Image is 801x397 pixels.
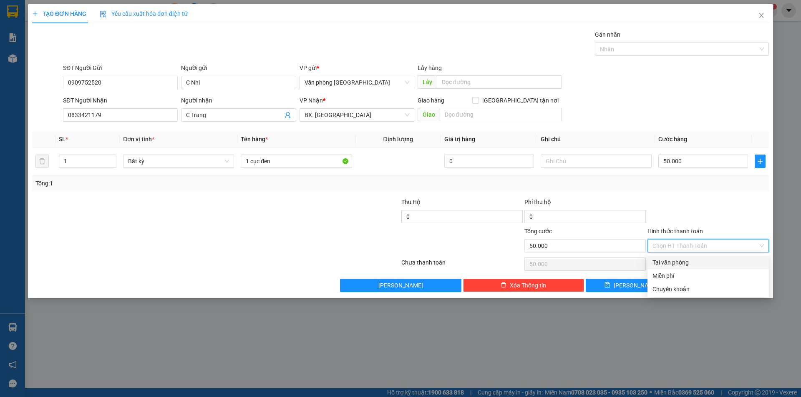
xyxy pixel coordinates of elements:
[755,158,765,165] span: plus
[340,279,461,292] button: [PERSON_NAME]
[378,281,423,290] span: [PERSON_NAME]
[755,155,766,168] button: plus
[437,75,562,89] input: Dọc đường
[658,136,687,142] span: Cước hàng
[123,136,154,142] span: Đơn vị tính
[524,228,552,235] span: Tổng cước
[305,76,409,89] span: Văn phòng Tân Phú
[444,155,534,168] input: 0
[541,155,652,168] input: Ghi Chú
[241,136,268,142] span: Tên hàng
[285,112,291,118] span: user-add
[463,279,584,292] button: deleteXóa Thông tin
[305,109,409,121] span: BX. Ninh Sơn
[383,136,413,142] span: Định lượng
[605,282,610,289] span: save
[418,75,437,89] span: Lấy
[444,136,475,142] span: Giá trị hàng
[510,281,546,290] span: Xóa Thông tin
[652,285,764,294] div: Chuyển khoản
[652,271,764,280] div: Miễn phí
[35,179,309,188] div: Tổng: 1
[181,96,296,105] div: Người nhận
[595,31,620,38] label: Gán nhãn
[400,258,524,272] div: Chưa thanh toán
[440,108,562,121] input: Dọc đường
[418,108,440,121] span: Giao
[181,63,296,72] div: Người gửi
[59,136,65,142] span: SL
[100,11,106,17] img: icon
[35,155,49,168] button: delete
[501,282,506,289] span: delete
[479,96,562,105] span: [GEOGRAPHIC_DATA] tận nơi
[524,197,646,210] div: Phí thu hộ
[652,258,764,267] div: Tại văn phòng
[418,97,444,104] span: Giao hàng
[32,11,38,17] span: plus
[128,155,229,167] span: Bất kỳ
[54,12,80,80] b: Biên nhận gởi hàng hóa
[647,228,703,235] label: Hình thức thanh toán
[300,63,414,72] div: VP gửi
[63,63,178,72] div: SĐT Người Gửi
[401,199,421,205] span: Thu Hộ
[241,155,352,168] input: VD: Bàn, Ghế
[614,281,658,290] span: [PERSON_NAME]
[418,65,442,71] span: Lấy hàng
[32,10,86,17] span: TẠO ĐƠN HÀNG
[758,12,765,19] span: close
[63,96,178,105] div: SĐT Người Nhận
[750,4,773,27] button: Close
[300,97,323,104] span: VP Nhận
[100,10,188,17] span: Yêu cầu xuất hóa đơn điện tử
[537,131,655,147] th: Ghi chú
[10,54,46,93] b: An Anh Limousine
[586,279,676,292] button: save[PERSON_NAME]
